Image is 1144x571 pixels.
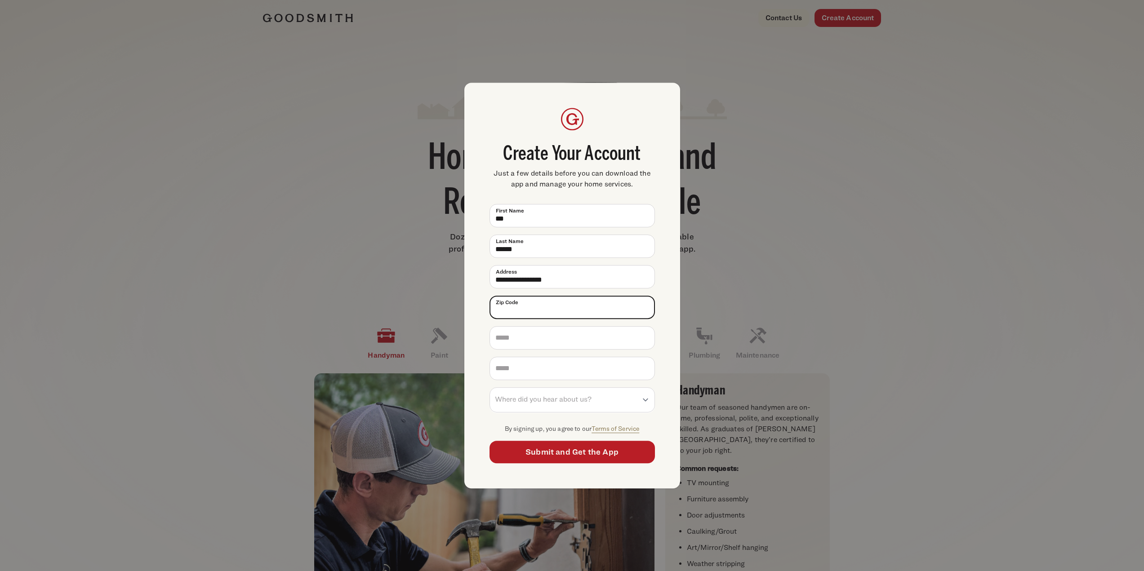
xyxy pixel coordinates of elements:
[490,441,655,463] button: Submit and Get the App
[490,145,655,164] span: Create Your Account
[496,268,517,276] span: Address
[496,207,524,215] span: First Name
[496,237,524,245] span: Last Name
[592,425,639,432] a: Terms of Service
[496,298,518,306] span: Zip Code
[490,424,655,434] p: By signing up, you agree to our
[490,168,655,190] span: Just a few details before you can download the app and manage your home services.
